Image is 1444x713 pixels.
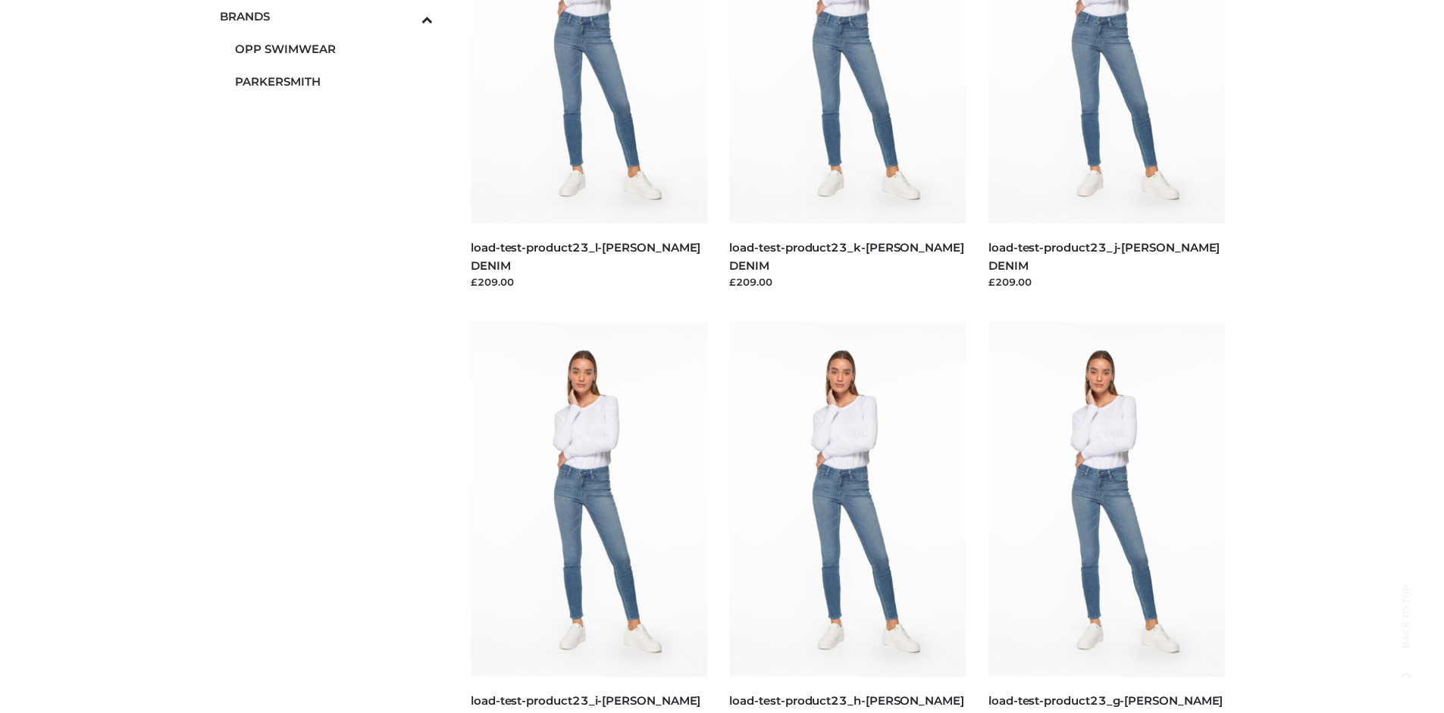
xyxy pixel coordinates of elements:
[220,8,434,25] span: BRANDS
[235,65,434,98] a: PARKERSMITH
[471,240,700,272] a: load-test-product23_l-[PERSON_NAME] DENIM
[235,33,434,65] a: OPP SWIMWEAR
[1387,611,1425,649] span: Back to top
[235,73,434,90] span: PARKERSMITH
[988,274,1225,289] div: £209.00
[988,240,1220,272] a: load-test-product23_j-[PERSON_NAME] DENIM
[235,40,434,58] span: OPP SWIMWEAR
[729,274,966,289] div: £209.00
[471,274,707,289] div: £209.00
[729,240,963,272] a: load-test-product23_k-[PERSON_NAME] DENIM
